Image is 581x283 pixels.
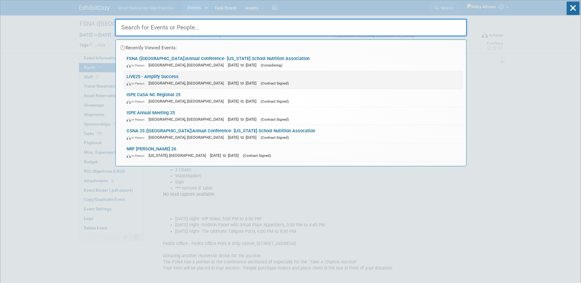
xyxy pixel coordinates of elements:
a: LIVE25 - Amplify Success In-Person [GEOGRAPHIC_DATA], [GEOGRAPHIC_DATA] [DATE] to [DATE] (Contrac... [123,71,463,89]
span: (Contract Signed) [261,135,289,140]
a: ISPE CaSA NC Regional 25 In-Person [GEOGRAPHIC_DATA], [GEOGRAPHIC_DATA] [DATE] to [DATE] (Contrac... [123,89,463,107]
span: [GEOGRAPHIC_DATA], [GEOGRAPHIC_DATA] [149,81,227,85]
span: [GEOGRAPHIC_DATA], [GEOGRAPHIC_DATA] [149,135,227,140]
div: Recently Viewed Events: [119,40,463,53]
a: FSNA ([GEOGRAPHIC_DATA])Annual Conference- [US_STATE] School Nutrition Association In-Person [GEO... [123,53,463,71]
span: [GEOGRAPHIC_DATA], [GEOGRAPHIC_DATA] [149,99,227,104]
span: In-Person [126,136,147,140]
span: (Contract Signed) [261,81,289,85]
span: In-Person [126,100,147,104]
a: CSNA 25 ([GEOGRAPHIC_DATA])Annual Conference- [US_STATE] School Nutrition Assocation In-Person [G... [123,125,463,143]
span: [DATE] to [DATE] [228,99,259,104]
span: [DATE] to [DATE] [210,153,242,158]
span: [DATE] to [DATE] [228,117,259,122]
span: [DATE] to [DATE] [228,81,259,85]
span: (Considering) [261,63,282,67]
input: Search for Events or People... [115,19,467,36]
a: ISPE Annual Meeting 25 In-Person [GEOGRAPHIC_DATA], [GEOGRAPHIC_DATA] [DATE] to [DATE] (Contract ... [123,107,463,125]
span: (Contract Signed) [261,99,289,104]
span: (Contract Signed) [243,153,271,158]
span: [DATE] to [DATE] [228,135,259,140]
span: (Contract Signed) [261,117,289,122]
span: In-Person [126,154,147,158]
span: [DATE] to [DATE] [228,63,259,67]
span: [US_STATE], [GEOGRAPHIC_DATA] [149,153,209,158]
span: [GEOGRAPHIC_DATA], [GEOGRAPHIC_DATA] [149,117,227,122]
a: NRF [PERSON_NAME] 26 In-Person [US_STATE], [GEOGRAPHIC_DATA] [DATE] to [DATE] (Contract Signed) [123,143,463,161]
span: In-Person [126,81,147,85]
span: [GEOGRAPHIC_DATA], [GEOGRAPHIC_DATA] [149,63,227,67]
span: In-Person [126,63,147,67]
span: In-Person [126,118,147,122]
